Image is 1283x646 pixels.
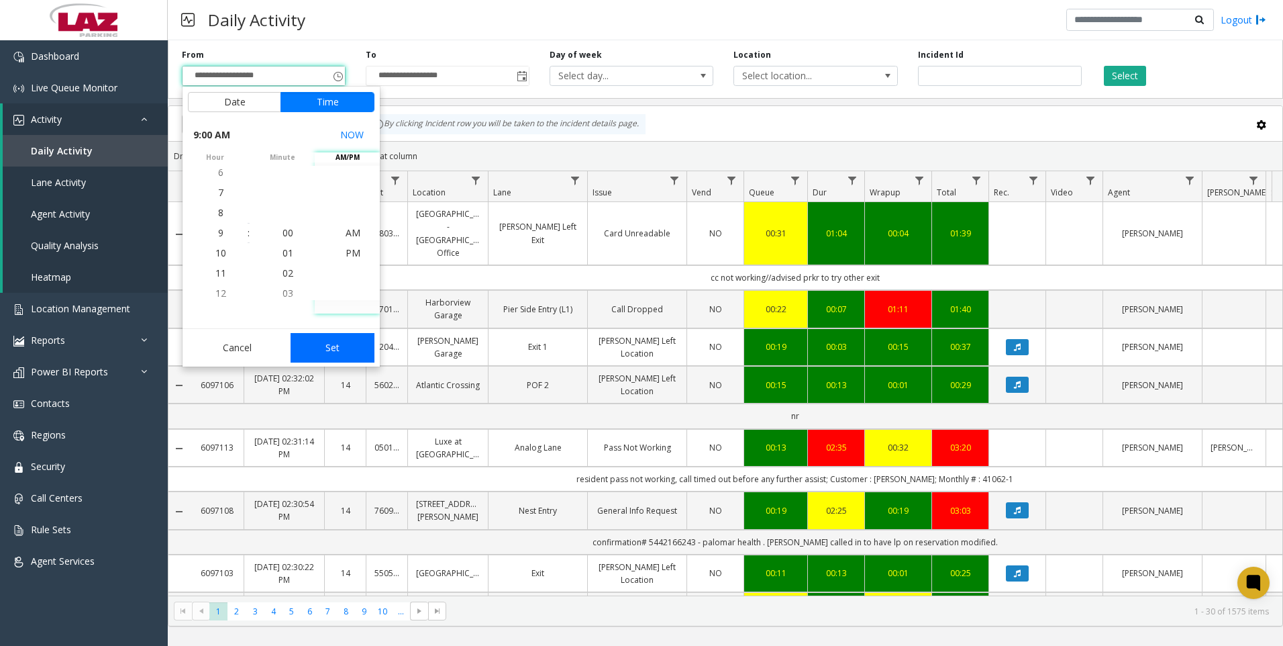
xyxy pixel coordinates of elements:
[283,287,293,299] span: 03
[168,229,190,240] a: Collapse Details
[416,567,480,580] a: [GEOGRAPHIC_DATA]
[873,504,923,517] div: 00:19
[168,171,1282,596] div: Data table
[695,504,735,517] a: NO
[31,523,71,536] span: Rule Sets
[416,435,480,461] a: Luxe at [GEOGRAPHIC_DATA]
[182,49,204,61] label: From
[374,379,399,391] a: 560261
[695,379,735,391] a: NO
[752,504,799,517] a: 00:19
[416,334,480,360] a: [PERSON_NAME] Garage
[198,567,236,580] a: 6097103
[31,50,79,62] span: Dashboard
[413,187,446,198] span: Location
[13,557,24,567] img: 'icon'
[198,504,236,517] a: 6097108
[596,303,678,316] a: Call Dropped
[596,504,678,517] a: General Info Request
[816,227,856,240] a: 01:04
[374,340,399,353] a: 620439
[168,144,1282,168] div: Drag a column header and drop it here to group by that column
[13,304,24,315] img: 'icon'
[786,171,805,189] a: Queue Filter Menu
[843,171,862,189] a: Dur Filter Menu
[31,302,130,315] span: Location Management
[940,504,980,517] div: 03:03
[752,567,799,580] a: 00:11
[695,340,735,353] a: NO
[346,226,360,239] span: AM
[374,303,399,316] a: 770132
[752,441,799,454] a: 00:13
[873,340,923,353] a: 00:15
[752,340,799,353] div: 00:19
[709,341,722,353] span: NO
[337,602,355,620] span: Page 8
[346,246,360,259] span: PM
[333,567,358,580] a: 14
[13,430,24,441] img: 'icon'
[168,380,190,391] a: Collapse Details
[709,228,722,239] span: NO
[937,187,956,198] span: Total
[198,379,236,391] a: 6097106
[283,246,293,259] span: 01
[873,227,923,240] a: 00:04
[168,506,190,517] a: Collapse Details
[1082,171,1100,189] a: Video Filter Menu
[13,115,24,126] img: 'icon'
[752,303,799,316] div: 00:22
[940,441,980,454] a: 03:20
[940,227,980,240] a: 01:39
[283,267,293,279] span: 02
[209,602,227,620] span: Page 1
[1111,227,1194,240] a: [PERSON_NAME]
[218,206,223,219] span: 8
[333,379,358,391] a: 14
[940,379,980,391] a: 00:29
[1111,340,1194,353] a: [PERSON_NAME]
[330,66,345,85] span: Toggle popup
[816,567,856,580] div: 00:13
[13,367,24,378] img: 'icon'
[596,334,678,360] a: [PERSON_NAME] Left Location
[366,114,646,134] div: By clicking Incident row you will be taken to the incident details page.
[248,226,250,240] div: :
[918,49,964,61] label: Incident Id
[870,187,901,198] span: Wrapup
[709,567,722,579] span: NO
[1104,66,1146,86] button: Select
[695,441,735,454] a: NO
[497,220,579,246] a: [PERSON_NAME] Left Exit
[374,602,392,620] span: Page 10
[873,379,923,391] a: 00:01
[13,494,24,504] img: 'icon'
[31,334,65,347] span: Reports
[1111,504,1194,517] a: [PERSON_NAME]
[709,379,722,391] span: NO
[816,340,856,353] div: 00:03
[188,333,287,363] button: Cancel
[752,379,799,391] a: 00:15
[497,303,579,316] a: Pier Side Entry (L1)
[1111,441,1194,454] a: [PERSON_NAME]
[366,49,376,61] label: To
[593,187,612,198] span: Issue
[3,167,168,198] a: Lane Activity
[432,606,443,616] span: Go to the last page
[215,246,226,259] span: 10
[355,602,373,620] span: Page 9
[252,372,316,398] a: [DATE] 02:32:02 PM
[181,3,195,36] img: pageIcon
[283,602,301,620] span: Page 5
[31,555,95,567] span: Agent Services
[319,602,337,620] span: Page 7
[264,602,283,620] span: Page 4
[387,171,405,189] a: Lot Filter Menu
